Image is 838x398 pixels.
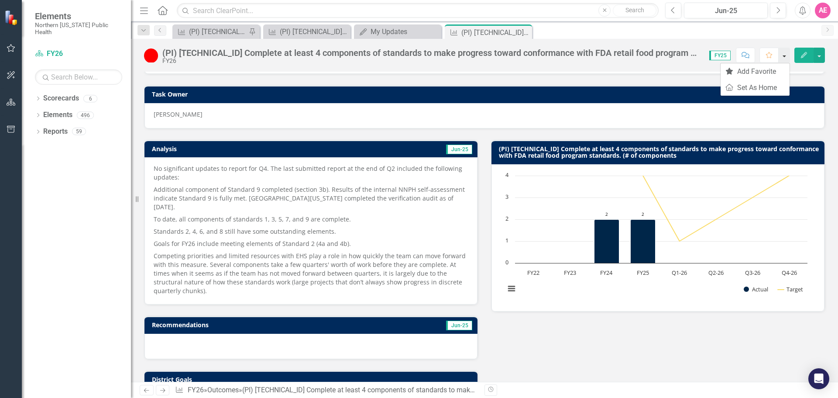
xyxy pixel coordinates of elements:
[154,213,468,225] p: To date, all components of standards 1, 3, 5, 7, and 9 are complete.
[505,193,508,201] text: 3
[152,322,369,328] h3: Recommendations
[744,285,768,293] button: Show Actual
[708,269,724,277] text: Q2-26
[505,215,508,222] text: 2
[144,48,158,62] img: Off Target
[564,269,576,277] text: FY23
[808,368,829,389] div: Open Intercom Messenger
[499,145,820,159] h3: (PI) [TECHNICAL_ID] Complete at least 4 components of standards to make progress toward conforman...
[162,48,701,58] div: (PI) [TECHNICAL_ID] Complete at least 4 components of standards to make progress toward conforman...
[154,225,468,238] p: Standards 2, 4, 6, and 8 still have some outstanding elements.
[177,3,659,18] input: Search ClearPoint...
[501,171,815,302] div: Chart. Highcharts interactive chart.
[642,211,644,217] text: 2
[154,164,468,183] p: No significant updates to report for Q4. The last submitted report at the end of Q2 included the ...
[152,376,473,383] h3: District Goals
[356,26,439,37] a: My Updates
[505,236,508,244] text: 1
[505,283,518,295] button: View chart menu, Chart
[505,258,508,266] text: 0
[207,386,239,394] a: Outcomes
[527,269,539,277] text: FY22
[684,3,768,18] button: Jun-25
[721,80,790,96] a: Set As Home
[461,27,530,38] div: (PI) [TECHNICAL_ID] Complete at least 4 components of standards to make progress toward conforman...
[175,385,478,395] div: » »
[672,269,687,277] text: Q1-26
[446,321,472,330] span: Jun-25
[154,110,815,119] div: [PERSON_NAME]
[613,4,656,17] button: Search
[265,26,348,37] a: (PI) [TECHNICAL_ID] Reduce the occurrence of foodborne illness risk factors (violations)
[815,3,831,18] button: AE
[35,21,122,36] small: Northern [US_STATE] Public Health
[43,127,68,137] a: Reports
[745,269,760,277] text: Q3-26
[280,26,348,37] div: (PI) [TECHNICAL_ID] Reduce the occurrence of foodborne illness risk factors (violations)
[154,252,466,295] span: Competing priorities and limited resources with EHS play a role in how quickly the team can move ...
[72,128,86,135] div: 59
[43,93,79,104] a: Scorecards
[605,211,608,217] text: 2
[35,49,122,59] a: FY26
[152,91,820,97] h3: Task Owner
[35,69,122,85] input: Search Below...
[778,285,804,293] button: Show Target
[446,145,472,154] span: Jun-25
[77,111,94,119] div: 496
[154,238,468,250] p: Goals for FY26 include meeting elements of Standard 2 (4a and 4b).
[371,26,439,37] div: My Updates
[35,11,122,21] span: Elements
[782,269,797,277] text: Q4-26
[242,386,786,394] div: (PI) [TECHNICAL_ID] Complete at least 4 components of standards to make progress toward conforman...
[188,386,204,394] a: FY26
[43,110,72,120] a: Elements
[600,269,613,277] text: FY24
[721,63,790,80] a: Add Favorite
[83,95,97,102] div: 6
[505,171,509,179] text: 4
[687,6,765,16] div: Jun-25
[625,7,644,14] span: Search
[501,171,812,302] svg: Interactive chart
[154,183,468,213] p: Additional component of Standard 9 completed (section 3b). Results of the internal NNPH self-asse...
[189,26,247,37] div: (PI) [TECHNICAL_ID] Percentage of required annual inspections of food establishments completed.
[4,9,21,26] img: ClearPoint Strategy
[631,219,656,263] path: FY25, 2. Actual.
[709,51,731,60] span: FY25
[637,269,649,277] text: FY25
[594,219,619,263] path: FY24, 2. Actual.
[162,58,701,64] div: FY26
[152,145,306,152] h3: Analysis
[175,26,247,37] a: (PI) [TECHNICAL_ID] Percentage of required annual inspections of food establishments completed.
